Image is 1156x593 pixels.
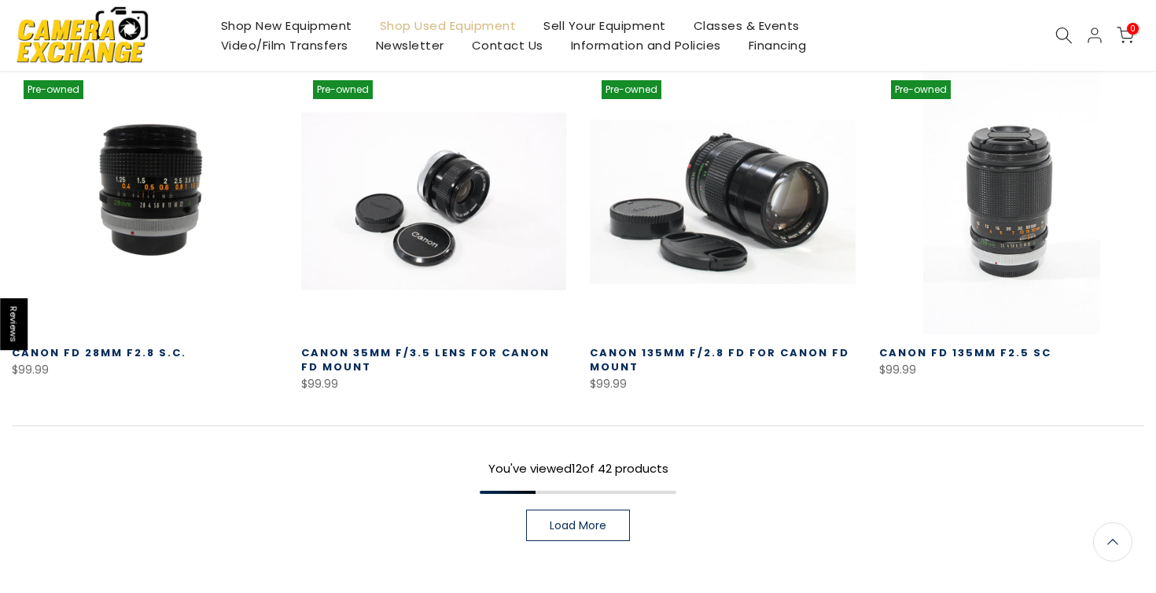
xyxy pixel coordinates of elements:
[301,374,567,394] div: $99.99
[550,520,606,531] span: Load More
[590,345,849,374] a: Canon 135mm f/2.8 FD for Canon FD Mount
[679,16,813,35] a: Classes & Events
[879,360,1145,380] div: $99.99
[590,374,856,394] div: $99.99
[207,35,362,55] a: Video/Film Transfers
[362,35,458,55] a: Newsletter
[879,345,1051,360] a: Canon FD 135mm F2.5 SC
[12,345,186,360] a: Canon FD 28mm f2.8 S.C.
[572,460,582,477] span: 12
[1093,522,1132,562] a: Back to the top
[301,345,550,374] a: Canon 35mm f/3.5 Lens for Canon FD Mount
[12,360,278,380] div: $99.99
[207,16,366,35] a: Shop New Equipment
[1127,23,1139,35] span: 0
[557,35,734,55] a: Information and Policies
[1117,27,1134,44] a: 0
[734,35,820,55] a: Financing
[526,510,630,541] a: Load More
[366,16,530,35] a: Shop Used Equipment
[530,16,680,35] a: Sell Your Equipment
[458,35,557,55] a: Contact Us
[488,460,668,477] span: You've viewed of 42 products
